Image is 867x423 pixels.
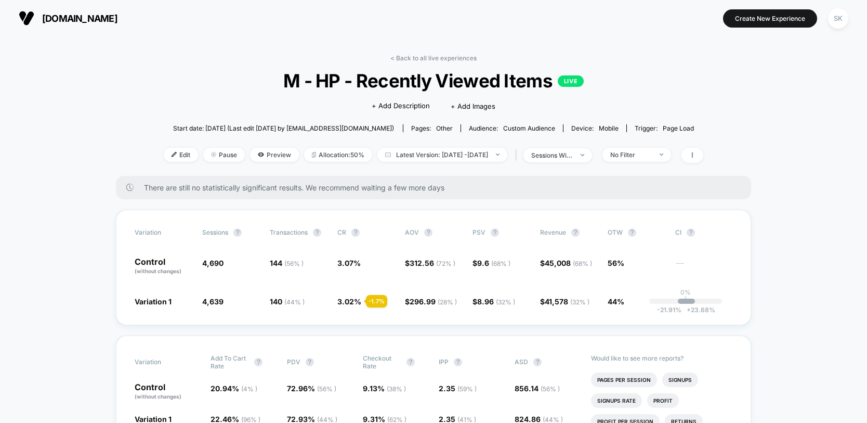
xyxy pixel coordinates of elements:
button: ? [454,358,462,366]
span: (without changes) [135,268,181,274]
img: end [496,153,500,156]
span: $ [405,297,457,306]
button: ? [687,228,695,237]
span: PDV [287,358,300,366]
button: ? [628,228,636,237]
span: -21.91 % [657,306,681,314]
span: Variation 1 [135,297,172,306]
button: SK [825,8,851,29]
button: ? [406,358,415,366]
span: Custom Audience [503,124,555,132]
span: Device: [563,124,626,132]
span: M - HP - Recently Viewed Items [191,70,676,92]
span: 312.56 [410,259,455,267]
button: ? [571,228,580,237]
span: Preview [250,148,299,162]
span: Add To Cart Rate [211,354,249,370]
span: 4,690 [202,259,224,267]
span: ( 32 % ) [570,298,589,306]
span: + Add Images [451,102,495,110]
a: < Back to all live experiences [390,54,477,62]
span: [DOMAIN_NAME] [42,13,117,24]
button: ? [254,358,262,366]
img: end [581,154,584,156]
span: ( 4 % ) [241,385,257,393]
p: 0% [680,288,691,296]
span: 3.02 % [337,297,361,306]
p: Would like to see more reports? [591,354,733,362]
button: ? [533,358,542,366]
span: ( 32 % ) [496,298,515,306]
span: $ [540,297,589,306]
p: LIVE [558,75,584,87]
span: $ [472,297,515,306]
li: Pages Per Session [591,373,657,387]
span: 9.13 % [363,384,406,393]
span: Transactions [270,228,308,236]
button: ? [491,228,499,237]
span: 72.96 % [287,384,336,393]
span: ( 59 % ) [457,385,477,393]
span: Revenue [540,228,566,236]
span: 44% [608,297,624,306]
button: [DOMAIN_NAME] [16,10,121,27]
span: ( 28 % ) [438,298,457,306]
span: $ [540,259,592,267]
button: ? [313,228,321,237]
span: $ [405,259,455,267]
img: end [211,152,216,157]
img: calendar [385,152,391,157]
span: + [687,306,691,314]
span: 23.68 % [681,306,715,314]
div: No Filter [610,151,652,159]
img: Visually logo [19,10,34,26]
span: OTW [608,228,665,237]
span: ( 38 % ) [387,385,406,393]
li: Signups Rate [591,393,642,408]
span: | [513,148,523,163]
p: | [685,296,687,304]
button: ? [351,228,360,237]
div: sessions with impression [531,151,573,159]
span: Start date: [DATE] (Last edit [DATE] by [EMAIL_ADDRESS][DOMAIN_NAME]) [173,124,394,132]
img: edit [172,152,177,157]
span: ( 68 % ) [573,260,592,267]
span: ( 56 % ) [284,260,304,267]
span: 41,578 [545,297,589,306]
li: Profit [647,393,679,408]
span: 2.35 [439,384,477,393]
span: 296.99 [410,297,457,306]
span: ( 56 % ) [541,385,560,393]
span: 45,008 [545,259,592,267]
span: CR [337,228,346,236]
span: There are still no statistically significant results. We recommend waiting a few more days [144,183,730,192]
span: other [436,124,453,132]
span: 56% [608,259,624,267]
button: ? [306,358,314,366]
span: ( 44 % ) [284,298,305,306]
span: ASD [515,358,528,366]
button: ? [424,228,432,237]
span: --- [675,260,732,275]
span: 144 [270,259,304,267]
span: (without changes) [135,393,181,400]
span: mobile [599,124,619,132]
span: ( 72 % ) [436,260,455,267]
span: $ [472,259,510,267]
span: 3.07 % [337,259,361,267]
span: ( 68 % ) [491,260,510,267]
li: Signups [662,373,698,387]
p: Control [135,258,192,275]
span: Page Load [663,124,694,132]
span: Pause [203,148,245,162]
span: ( 56 % ) [317,385,336,393]
span: Variation [135,354,192,370]
img: end [660,153,663,156]
span: Allocation: 50% [304,148,372,162]
span: IPP [439,358,449,366]
button: ? [233,228,242,237]
div: SK [828,8,848,29]
span: 9.6 [477,259,510,267]
span: + Add Description [372,101,430,111]
span: Latest Version: [DATE] - [DATE] [377,148,507,162]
